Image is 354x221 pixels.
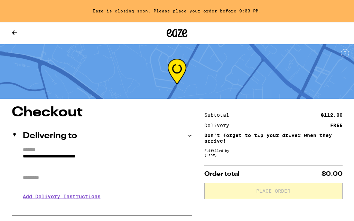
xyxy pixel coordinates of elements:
button: Place Order [204,183,343,199]
p: We'll contact you at [PHONE_NUMBER] when we arrive [23,204,192,210]
div: FREE [330,123,343,128]
span: Order total [204,171,240,177]
span: $0.00 [322,171,343,177]
div: Fulfilled by (Lic# ) [204,148,343,157]
div: Delivery [204,123,234,128]
span: Place Order [256,189,290,193]
div: $112.00 [321,113,343,117]
p: Don't forget to tip your driver when they arrive! [204,133,343,144]
h2: Delivering to [23,132,77,140]
div: Subtotal [204,113,234,117]
h3: Add Delivery Instructions [23,189,192,204]
h1: Checkout [12,106,192,119]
